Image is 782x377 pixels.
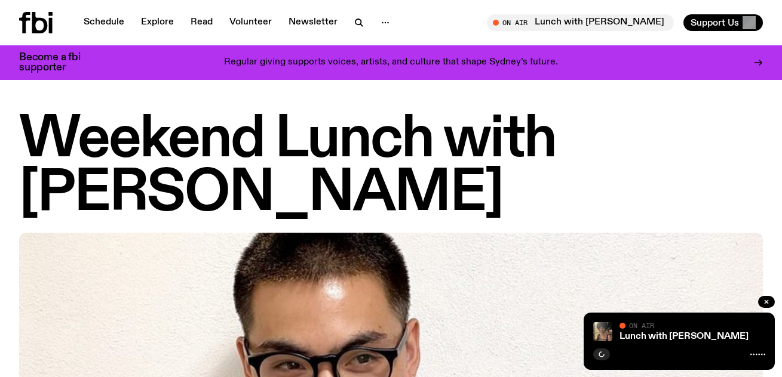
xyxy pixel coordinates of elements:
a: Explore [134,14,181,31]
h1: Weekend Lunch with [PERSON_NAME] [19,113,763,221]
span: Support Us [691,17,739,28]
a: Lunch with [PERSON_NAME] [620,332,749,341]
button: Support Us [683,14,763,31]
a: Volunteer [222,14,279,31]
a: Schedule [76,14,131,31]
button: On AirLunch with [PERSON_NAME] [487,14,674,31]
a: Read [183,14,220,31]
p: Regular giving supports voices, artists, and culture that shape Sydney’s future. [224,57,558,68]
h3: Become a fbi supporter [19,52,96,73]
span: On Air [629,322,654,329]
a: Newsletter [281,14,345,31]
